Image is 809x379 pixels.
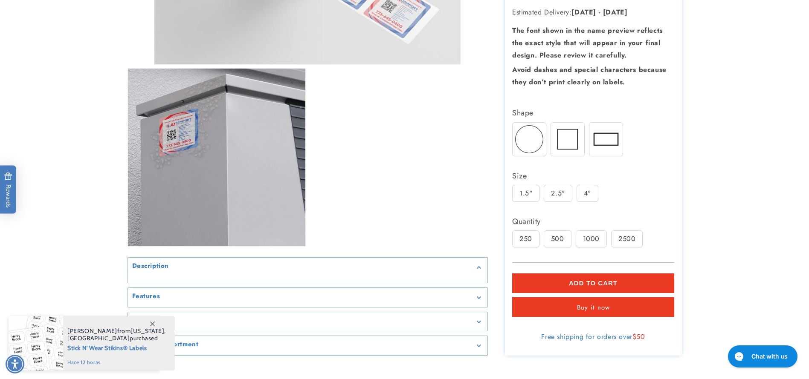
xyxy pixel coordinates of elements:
[128,288,487,307] summary: Features
[67,359,166,366] span: hace 12 horas
[512,64,667,86] strong: Avoid dashes and special characters because they don’t print clearly on labels.
[512,297,674,317] button: Buy it now
[4,172,12,208] span: Rewards
[67,342,166,353] span: Stick N' Wear Stikins® Labels
[611,230,643,247] div: 2500
[569,279,618,287] span: Add to cart
[132,292,160,301] h2: Features
[512,169,674,182] div: Size
[67,327,166,342] span: from , purchased
[589,122,623,155] img: Rectangle
[128,258,487,277] summary: Description
[571,7,596,17] strong: [DATE]
[512,6,674,18] p: Estimated Delivery:
[512,333,674,341] div: Free shipping for orders over
[513,122,546,155] img: Round
[130,327,164,335] span: [US_STATE]
[7,311,108,336] iframe: Sign Up via Text for Offers
[6,355,24,373] div: Accessibility Menu
[577,185,598,202] div: 4"
[67,334,130,342] span: [GEOGRAPHIC_DATA]
[128,336,487,355] summary: Inclusive assortment
[512,106,674,120] div: Shape
[132,262,169,270] h2: Description
[632,332,637,342] span: $
[512,273,674,293] button: Add to cart
[512,185,539,202] div: 1.5"
[599,7,601,17] strong: -
[603,7,628,17] strong: [DATE]
[724,342,800,370] iframe: Gorgias live chat messenger
[512,230,539,247] div: 250
[544,185,572,202] div: 2.5"
[512,26,663,60] strong: The font shown in the name preview reflects the exact style that will appear in your final design...
[636,332,645,342] span: 50
[512,215,674,228] div: Quantity
[551,122,584,155] img: Square
[544,230,571,247] div: 500
[576,230,607,247] div: 1000
[128,312,487,331] summary: Details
